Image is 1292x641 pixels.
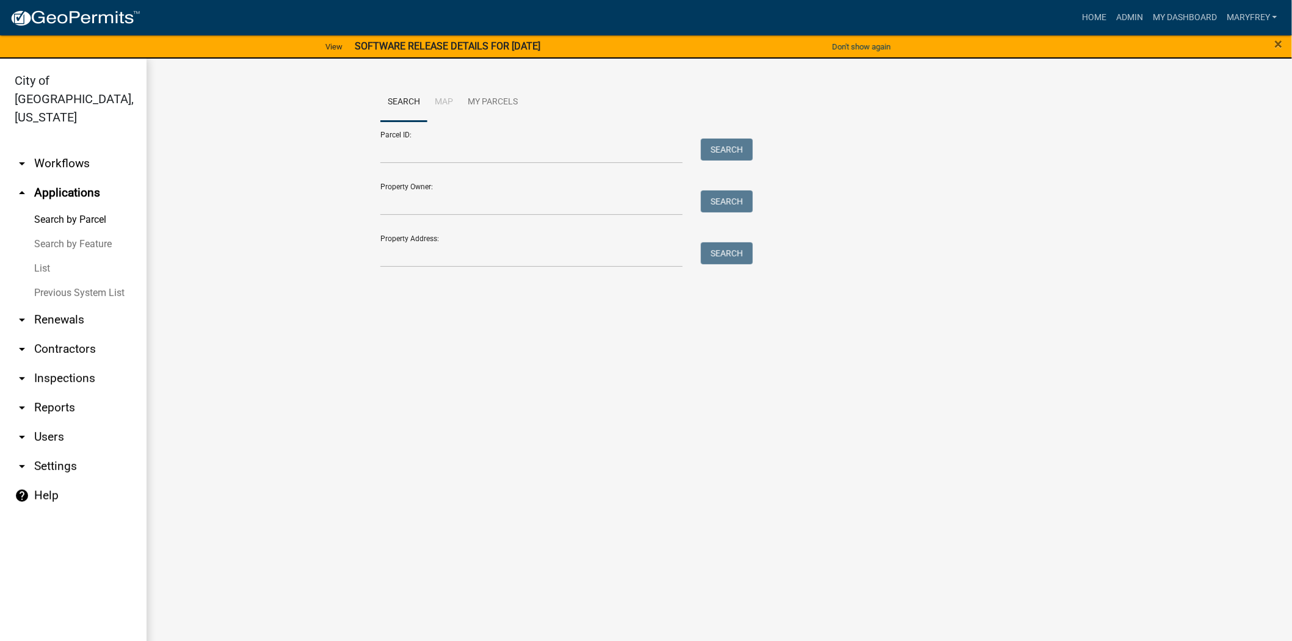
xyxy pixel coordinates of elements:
[460,83,525,122] a: My Parcels
[1222,6,1282,29] a: MaryFrey
[15,156,29,171] i: arrow_drop_down
[15,488,29,503] i: help
[15,400,29,415] i: arrow_drop_down
[701,190,753,212] button: Search
[1111,6,1148,29] a: Admin
[827,37,896,57] button: Don't show again
[15,313,29,327] i: arrow_drop_down
[701,242,753,264] button: Search
[15,342,29,357] i: arrow_drop_down
[380,83,427,122] a: Search
[15,430,29,444] i: arrow_drop_down
[15,459,29,474] i: arrow_drop_down
[1275,37,1283,51] button: Close
[321,37,347,57] a: View
[701,139,753,161] button: Search
[15,371,29,386] i: arrow_drop_down
[355,40,540,52] strong: SOFTWARE RELEASE DETAILS FOR [DATE]
[1148,6,1222,29] a: My Dashboard
[1275,35,1283,53] span: ×
[15,186,29,200] i: arrow_drop_up
[1077,6,1111,29] a: Home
